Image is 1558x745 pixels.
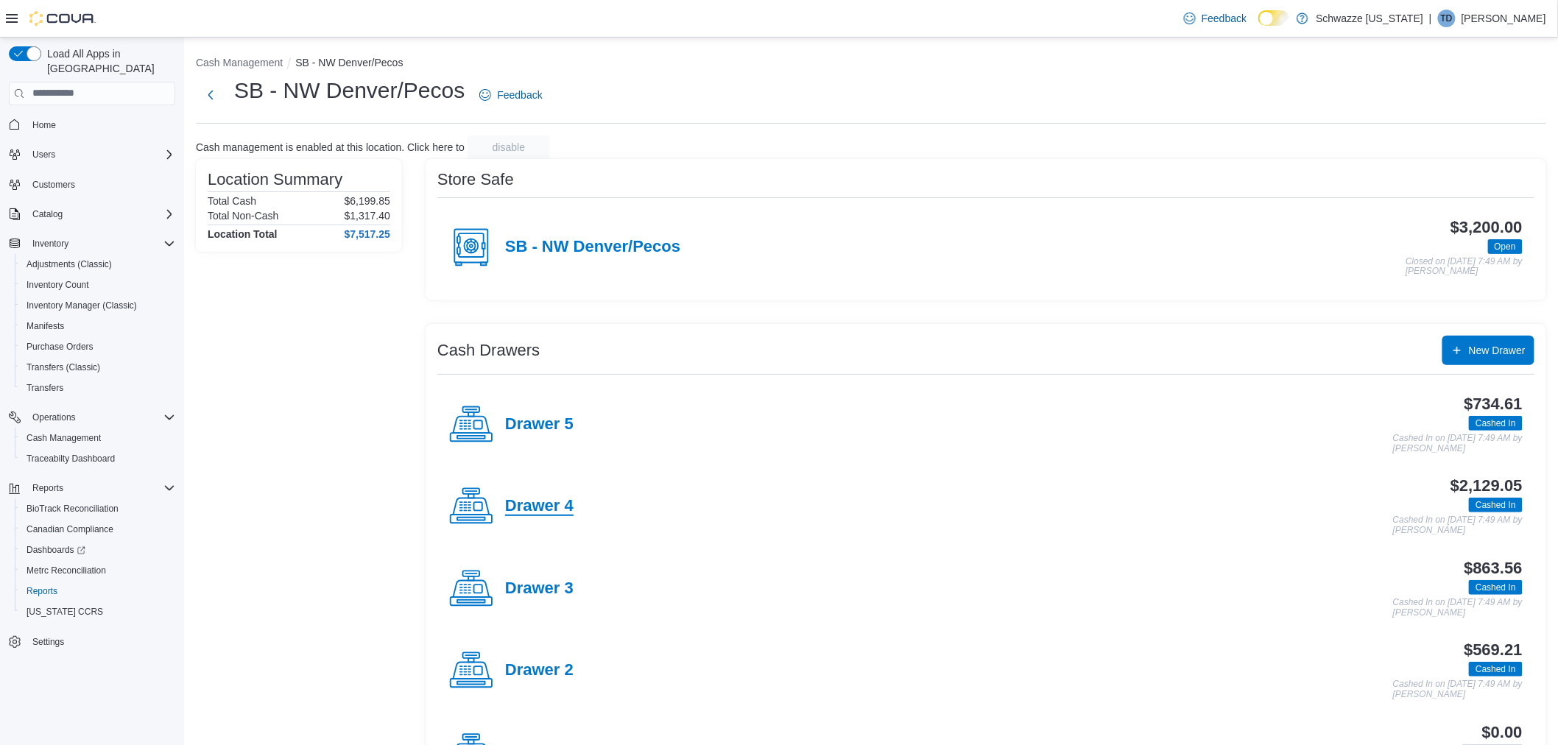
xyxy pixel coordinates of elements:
[27,320,64,332] span: Manifests
[3,144,181,165] button: Users
[32,636,64,648] span: Settings
[21,541,91,559] a: Dashboards
[27,503,119,515] span: BioTrack Reconciliation
[21,359,106,376] a: Transfers (Classic)
[21,297,143,314] a: Inventory Manager (Classic)
[1469,498,1523,512] span: Cashed In
[15,581,181,601] button: Reports
[27,258,112,270] span: Adjustments (Classic)
[1393,679,1523,699] p: Cashed In on [DATE] 7:49 AM by [PERSON_NAME]
[32,238,68,250] span: Inventory
[1476,498,1516,512] span: Cashed In
[21,450,175,467] span: Traceabilty Dashboard
[27,585,57,597] span: Reports
[21,379,175,397] span: Transfers
[27,632,175,651] span: Settings
[27,544,85,556] span: Dashboards
[32,119,56,131] span: Home
[1464,641,1523,659] h3: $569.21
[468,135,550,159] button: disable
[27,205,175,223] span: Catalog
[295,57,403,68] button: SB - NW Denver/Pecos
[27,235,175,253] span: Inventory
[29,11,96,26] img: Cova
[208,195,256,207] h6: Total Cash
[15,275,181,295] button: Inventory Count
[27,146,175,163] span: Users
[21,520,119,538] a: Canadian Compliance
[1393,434,1523,453] p: Cashed In on [DATE] 7:49 AM by [PERSON_NAME]
[3,407,181,428] button: Operations
[27,361,100,373] span: Transfers (Classic)
[1464,559,1523,577] h3: $863.56
[27,565,106,576] span: Metrc Reconciliation
[27,453,115,465] span: Traceabilty Dashboard
[3,478,181,498] button: Reports
[1451,477,1523,495] h3: $2,129.05
[1462,10,1546,27] p: [PERSON_NAME]
[1441,10,1453,27] span: TD
[196,80,225,110] button: Next
[1202,11,1247,26] span: Feedback
[1451,219,1523,236] h3: $3,200.00
[32,412,76,423] span: Operations
[21,255,118,273] a: Adjustments (Classic)
[1469,662,1523,677] span: Cashed In
[1464,395,1523,413] h3: $734.61
[21,520,175,538] span: Canadian Compliance
[21,297,175,314] span: Inventory Manager (Classic)
[1476,663,1516,676] span: Cashed In
[27,523,113,535] span: Canadian Compliance
[21,338,175,356] span: Purchase Orders
[27,235,74,253] button: Inventory
[21,338,99,356] a: Purchase Orders
[1393,515,1523,535] p: Cashed In on [DATE] 7:49 AM by [PERSON_NAME]
[1469,416,1523,431] span: Cashed In
[21,562,112,579] a: Metrc Reconciliation
[27,205,68,223] button: Catalog
[21,603,109,621] a: [US_STATE] CCRS
[1178,4,1252,33] a: Feedback
[21,276,95,294] a: Inventory Count
[21,562,175,579] span: Metrc Reconciliation
[27,382,63,394] span: Transfers
[196,57,283,68] button: Cash Management
[15,428,181,448] button: Cash Management
[1393,598,1523,618] p: Cashed In on [DATE] 7:49 AM by [PERSON_NAME]
[497,88,542,102] span: Feedback
[493,140,525,155] span: disable
[21,317,175,335] span: Manifests
[1316,10,1423,27] p: Schwazze [US_STATE]
[15,295,181,316] button: Inventory Manager (Classic)
[21,255,175,273] span: Adjustments (Classic)
[1482,724,1523,741] h3: $0.00
[1406,257,1523,277] p: Closed on [DATE] 7:49 AM by [PERSON_NAME]
[1488,239,1523,254] span: Open
[505,579,574,599] h4: Drawer 3
[1476,581,1516,594] span: Cashed In
[473,80,548,110] a: Feedback
[1469,343,1526,358] span: New Drawer
[21,541,175,559] span: Dashboards
[21,500,124,518] a: BioTrack Reconciliation
[345,195,390,207] p: $6,199.85
[21,317,70,335] a: Manifests
[505,238,680,257] h4: SB - NW Denver/Pecos
[15,601,181,622] button: [US_STATE] CCRS
[21,582,175,600] span: Reports
[27,633,70,651] a: Settings
[21,379,69,397] a: Transfers
[27,176,81,194] a: Customers
[21,450,121,467] a: Traceabilty Dashboard
[27,341,94,353] span: Purchase Orders
[3,204,181,225] button: Catalog
[15,519,181,540] button: Canadian Compliance
[3,174,181,195] button: Customers
[15,254,181,275] button: Adjustments (Classic)
[15,316,181,336] button: Manifests
[3,114,181,135] button: Home
[3,631,181,652] button: Settings
[15,448,181,469] button: Traceabilty Dashboard
[21,429,175,447] span: Cash Management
